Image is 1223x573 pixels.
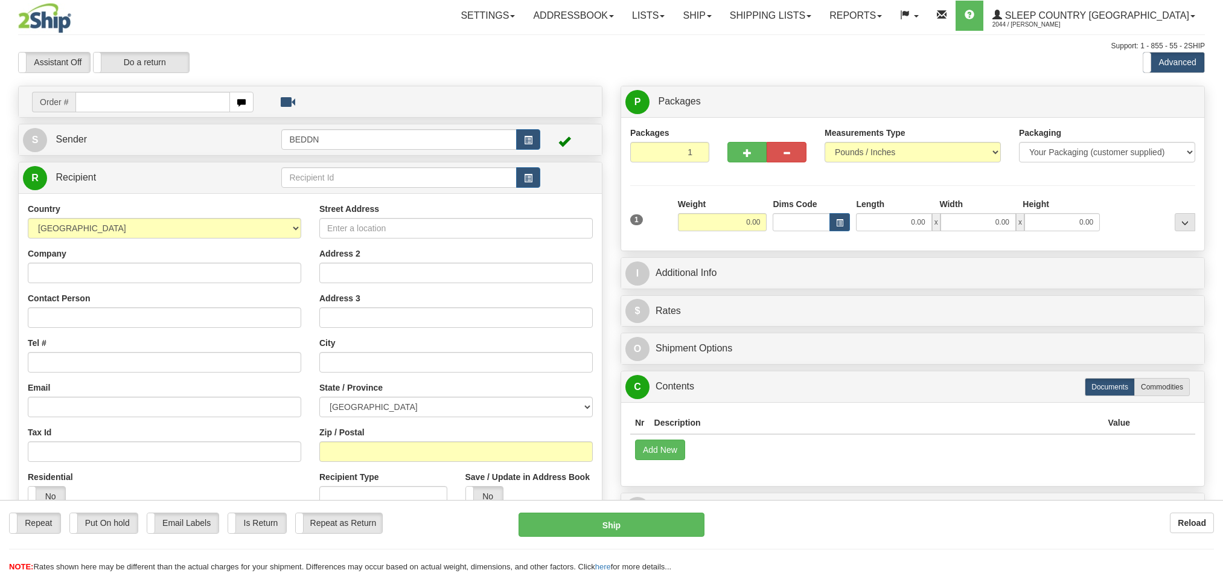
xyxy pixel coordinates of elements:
[825,127,905,139] label: Measurements Type
[465,471,590,483] label: Save / Update in Address Book
[28,292,90,304] label: Contact Person
[23,127,281,152] a: S Sender
[1019,127,1061,139] label: Packaging
[524,1,623,31] a: Addressbook
[625,299,1200,324] a: $Rates
[678,198,706,210] label: Weight
[228,513,286,533] label: Is Return
[319,337,335,349] label: City
[630,412,650,434] th: Nr
[932,213,940,231] span: x
[319,292,360,304] label: Address 3
[319,382,383,394] label: State / Province
[1134,378,1190,396] label: Commodities
[630,127,669,139] label: Packages
[319,471,379,483] label: Recipient Type
[625,496,1200,521] a: RReturn Shipment
[721,1,820,31] a: Shipping lists
[630,214,643,225] span: 1
[856,198,884,210] label: Length
[625,90,650,114] span: P
[674,1,720,31] a: Ship
[595,562,611,571] a: here
[19,53,90,72] label: Assistant Off
[319,203,379,215] label: Street Address
[1002,10,1189,21] span: Sleep Country [GEOGRAPHIC_DATA]
[820,1,891,31] a: Reports
[1170,513,1214,533] button: Reload
[281,167,516,188] input: Recipient Id
[939,198,963,210] label: Width
[625,374,1200,399] a: CContents
[623,1,674,31] a: Lists
[9,562,33,571] span: NOTE:
[28,382,50,394] label: Email
[452,1,524,31] a: Settings
[625,261,650,286] span: I
[28,203,60,215] label: Country
[625,299,650,323] span: $
[10,513,60,533] label: Repeat
[1175,213,1195,231] div: ...
[1143,53,1204,72] label: Advanced
[319,426,365,438] label: Zip / Postal
[625,89,1200,114] a: P Packages
[23,128,47,152] span: S
[28,337,46,349] label: Tel #
[56,134,87,144] span: Sender
[1103,412,1135,434] th: Value
[1016,213,1024,231] span: x
[992,19,1083,31] span: 2044 / [PERSON_NAME]
[281,129,516,150] input: Sender Id
[147,513,219,533] label: Email Labels
[466,487,503,507] label: No
[625,497,650,521] span: R
[773,198,817,210] label: Dims Code
[1195,225,1222,348] iframe: chat widget
[70,513,138,533] label: Put On hold
[1023,198,1049,210] label: Height
[1085,378,1135,396] label: Documents
[658,96,700,106] span: Packages
[519,513,704,537] button: Ship
[32,92,75,112] span: Order #
[625,261,1200,286] a: IAdditional Info
[983,1,1204,31] a: Sleep Country [GEOGRAPHIC_DATA] 2044 / [PERSON_NAME]
[296,513,382,533] label: Repeat as Return
[28,471,73,483] label: Residential
[23,165,253,190] a: R Recipient
[319,248,360,260] label: Address 2
[28,248,66,260] label: Company
[625,337,650,361] span: O
[18,41,1205,51] div: Support: 1 - 855 - 55 - 2SHIP
[56,172,96,182] span: Recipient
[18,3,71,33] img: logo2044.jpg
[94,53,189,72] label: Do a return
[635,440,685,460] button: Add New
[625,336,1200,361] a: OShipment Options
[650,412,1103,434] th: Description
[625,375,650,399] span: C
[28,426,51,438] label: Tax Id
[319,218,593,238] input: Enter a location
[23,166,47,190] span: R
[1178,518,1206,528] b: Reload
[28,487,65,507] label: No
